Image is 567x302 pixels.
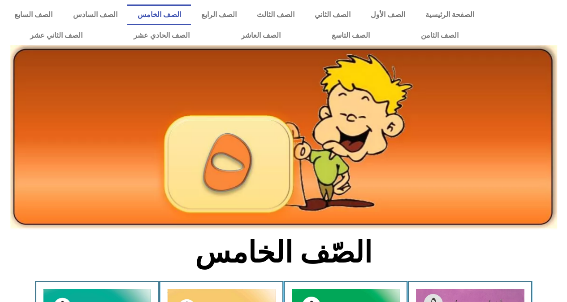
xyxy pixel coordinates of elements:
[4,4,63,25] a: الصف السابع
[304,4,360,25] a: الصف الثاني
[135,235,432,270] h2: الصّف الخامس
[306,25,395,46] a: الصف التاسع
[247,4,304,25] a: الصف الثالث
[395,25,484,46] a: الصف الثامن
[191,4,247,25] a: الصف الرابع
[415,4,484,25] a: الصفحة الرئيسية
[108,25,215,46] a: الصف الحادي عشر
[216,25,306,46] a: الصف العاشر
[63,4,127,25] a: الصف السادس
[4,25,108,46] a: الصف الثاني عشر
[127,4,191,25] a: الصف الخامس
[360,4,415,25] a: الصف الأول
